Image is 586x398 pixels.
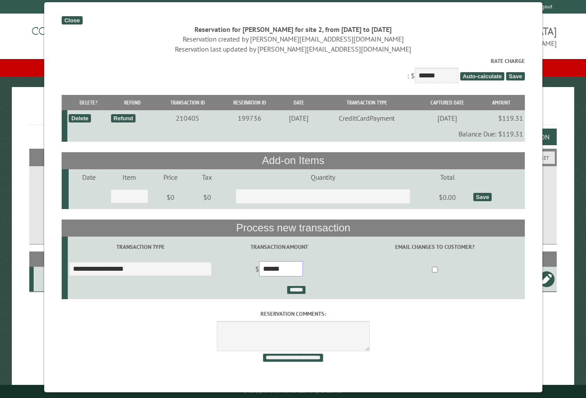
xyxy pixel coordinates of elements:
td: Item [109,169,149,185]
td: $0 [149,185,191,209]
th: Reservation ID [219,95,280,110]
td: [DATE] [280,110,317,126]
small: © Campground Commander LLC. All rights reserved. [243,388,342,394]
td: Date [69,169,109,185]
img: Campground Commander [29,17,139,51]
th: Transaction Type [317,95,416,110]
td: Price [149,169,191,185]
div: Delete [69,114,91,122]
td: 199736 [219,110,280,126]
td: Quantity [223,169,423,185]
td: $0 [191,185,223,209]
div: Reservation last updated by [PERSON_NAME][EMAIL_ADDRESS][DOMAIN_NAME] [62,44,524,54]
span: Save [506,72,524,80]
div: Refund [111,114,135,122]
th: Delete? [67,95,109,110]
label: Email changes to customer? [346,243,523,251]
th: Date [280,95,317,110]
label: Reservation comments: [62,310,524,318]
td: Total [423,169,472,185]
td: $0.00 [423,185,472,209]
div: : $ [62,57,524,85]
th: Add-on Items [62,152,524,169]
th: Captured Date [416,95,478,110]
th: Transaction ID [156,95,219,110]
th: Refund [109,95,156,110]
div: 2 [37,275,62,283]
div: Reservation created by [PERSON_NAME][EMAIL_ADDRESS][DOMAIN_NAME] [62,34,524,44]
div: Close [62,16,82,24]
label: Transaction Type [69,243,212,251]
label: Rate Charge [62,57,524,65]
span: Auto-calculate [460,72,504,80]
td: Balance Due: $119.31 [67,126,525,142]
td: Tax [191,169,223,185]
div: Reservation for [PERSON_NAME] for site 2, from [DATE] to [DATE] [62,24,524,34]
th: Amount [478,95,524,110]
td: $119.31 [478,110,524,126]
th: Site [34,251,64,267]
h1: Reservations [29,101,557,125]
td: CreditCardPayment [317,110,416,126]
h2: Filters [29,149,557,165]
td: $ [213,258,345,282]
th: Process new transaction [62,220,524,236]
td: 210405 [156,110,219,126]
label: Transaction Amount [214,243,343,251]
td: [DATE] [416,110,478,126]
div: Save [473,193,492,201]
